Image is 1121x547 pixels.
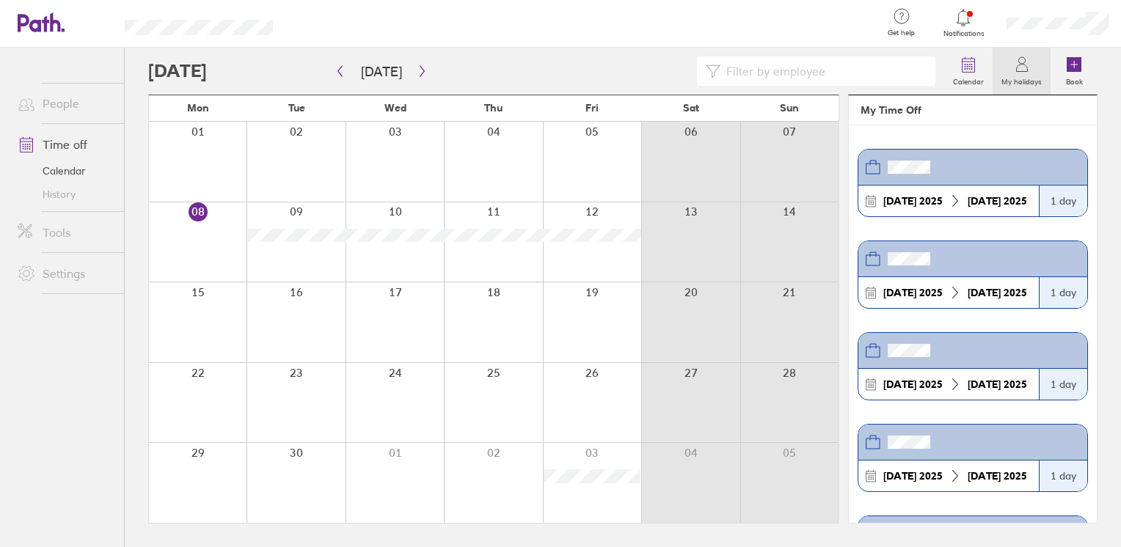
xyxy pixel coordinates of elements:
div: 2025 [962,195,1033,207]
a: [DATE] 2025[DATE] 20251 day [858,149,1088,217]
span: Notifications [940,29,987,38]
span: Sun [780,102,799,114]
a: Calendar [944,48,993,95]
span: Tue [288,102,305,114]
a: Calendar [6,159,124,183]
span: Wed [384,102,406,114]
span: Get help [877,29,925,37]
a: History [6,183,124,206]
strong: [DATE] [883,378,916,391]
strong: [DATE] [883,286,916,299]
a: Tools [6,218,124,247]
div: 2025 [962,378,1033,390]
label: My holidays [993,73,1051,87]
span: Fri [585,102,599,114]
a: Book [1051,48,1098,95]
strong: [DATE] [883,469,916,482]
div: 2025 [877,287,949,298]
div: 2025 [877,195,949,207]
a: [DATE] 2025[DATE] 20251 day [858,332,1088,400]
input: Filter by employee [720,57,927,85]
div: 2025 [877,470,949,482]
a: Time off [6,130,124,159]
div: 1 day [1039,369,1087,400]
div: 1 day [1039,277,1087,308]
button: [DATE] [349,59,414,84]
header: My Time Off [849,95,1097,125]
a: People [6,89,124,118]
span: Sat [683,102,699,114]
div: 2025 [877,378,949,390]
strong: [DATE] [968,378,1001,391]
a: [DATE] 2025[DATE] 20251 day [858,241,1088,309]
label: Calendar [944,73,993,87]
a: Notifications [940,7,987,38]
div: 2025 [962,287,1033,298]
a: Settings [6,259,124,288]
span: Mon [187,102,209,114]
strong: [DATE] [968,194,1001,208]
strong: [DATE] [968,469,1001,482]
strong: [DATE] [883,194,916,208]
div: 1 day [1039,186,1087,216]
div: 2025 [962,470,1033,482]
a: My holidays [993,48,1051,95]
span: Thu [484,102,503,114]
strong: [DATE] [968,286,1001,299]
a: [DATE] 2025[DATE] 20251 day [858,424,1088,492]
label: Book [1057,73,1092,87]
div: 1 day [1039,460,1087,491]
